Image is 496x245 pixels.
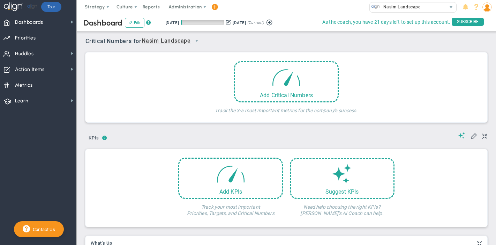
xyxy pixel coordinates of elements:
[179,188,282,195] div: Add KPIs
[247,20,264,26] span: (Current)
[458,132,465,139] span: Suggestions (AI Feature)
[215,102,358,114] h4: Track the 3-5 most important metrics for the company's success.
[482,2,492,12] img: 188904.Person.photo
[446,2,456,12] span: select
[15,94,28,108] span: Learn
[15,15,43,30] span: Dashboards
[30,227,55,232] span: Contact Us
[191,35,203,47] span: select
[371,2,380,11] img: 33470.Company.photo
[117,4,133,9] span: Culture
[15,31,36,45] span: Priorities
[84,18,122,28] span: Dashboard
[291,188,393,195] div: Suggest KPIs
[235,92,338,99] div: Add Critical Numbers
[322,18,450,27] span: As the coach, you have 21 days left to set up this account.
[85,35,204,48] span: Critical Numbers for
[125,18,144,28] button: Edit
[15,78,33,93] span: Metrics
[15,46,34,61] span: Huddles
[85,4,105,9] span: Strategy
[233,20,246,26] div: [DATE]
[85,132,102,145] button: KPIs
[380,2,421,12] span: Nasim Landscape
[470,132,477,139] span: Edit My KPIs
[452,18,484,26] span: SUBSCRIBE
[181,20,224,25] div: Period Progress: 2% Day 2 of 90 with 88 remaining.
[15,62,45,77] span: Action Items
[142,37,191,45] span: Nasim Landscape
[168,4,202,9] span: Administration
[166,20,179,26] div: [DATE]
[178,199,283,216] h4: Track your most important Priorities, Targets, and Critical Numbers
[290,199,394,216] h4: Need help choosing the right KPIs? [PERSON_NAME]'s AI Coach can help.
[85,132,102,144] span: KPIs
